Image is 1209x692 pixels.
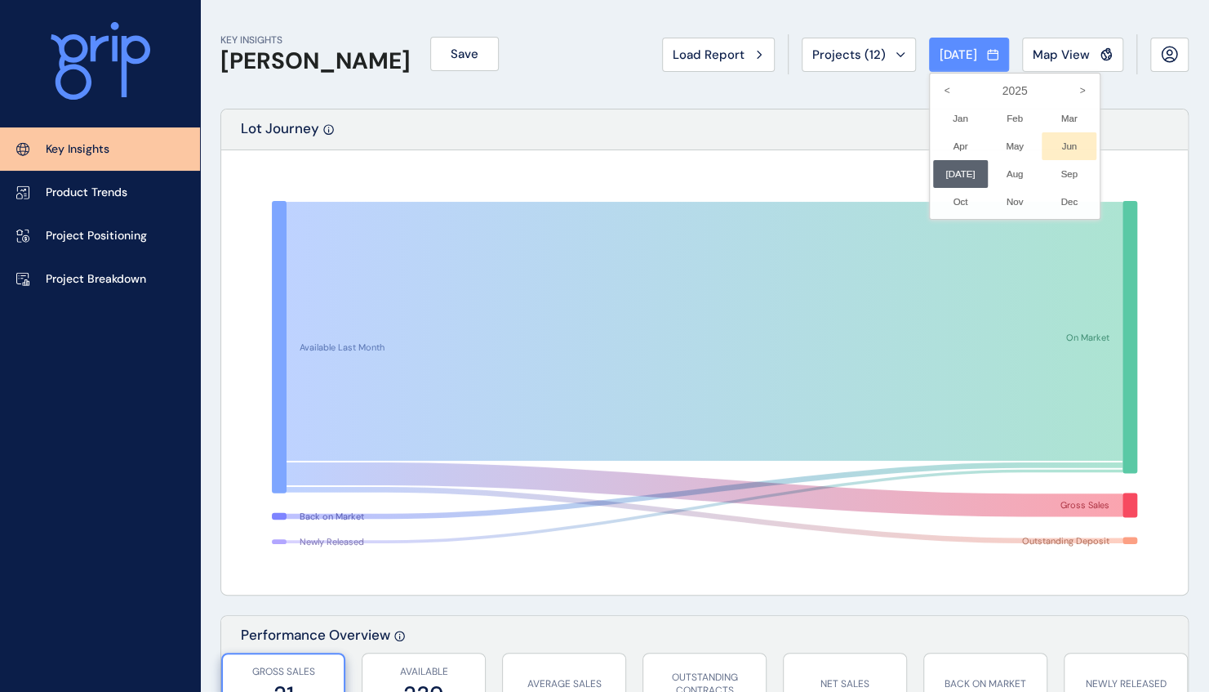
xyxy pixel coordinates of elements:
li: Nov [988,188,1042,216]
p: Key Insights [46,141,109,158]
label: 2025 [933,77,1096,105]
li: Dec [1042,188,1096,216]
li: Jan [933,105,988,132]
li: Mar [1042,105,1096,132]
li: May [988,132,1042,160]
li: Sep [1042,160,1096,188]
i: > [1069,77,1096,105]
li: Oct [933,188,988,216]
p: Project Positioning [46,228,147,244]
li: Apr [933,132,988,160]
li: Feb [988,105,1042,132]
i: < [933,77,961,105]
p: Project Breakdown [46,271,146,288]
li: [DATE] [933,160,988,188]
p: Product Trends [46,185,127,201]
li: Aug [988,160,1042,188]
li: Jun [1042,132,1096,160]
